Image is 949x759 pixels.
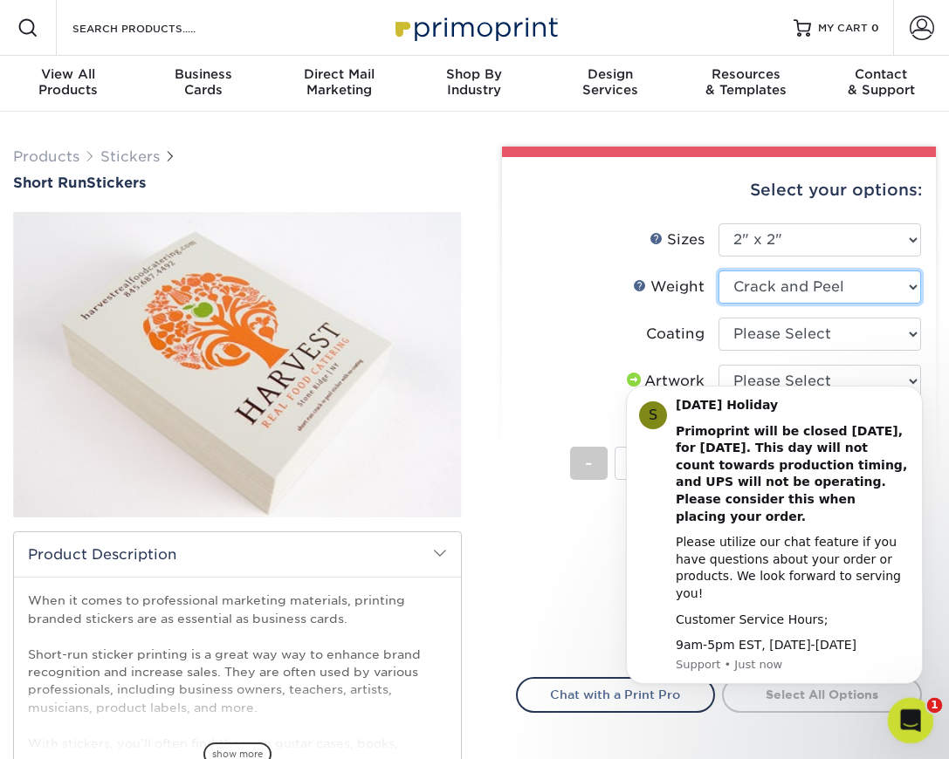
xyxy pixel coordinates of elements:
[407,56,542,112] a: Shop ByIndustry
[600,377,949,712] iframe: Intercom notifications message
[542,66,677,98] div: Services
[407,66,542,82] span: Shop By
[13,210,462,520] img: Short Run 01
[13,174,462,191] a: Short RunStickers
[646,324,705,345] div: Coating
[677,66,813,82] span: Resources
[13,148,79,165] a: Products
[516,157,923,223] div: Select your options:
[542,66,677,82] span: Design
[4,706,148,753] iframe: Google Customer Reviews
[542,56,677,112] a: DesignServices
[272,66,407,82] span: Direct Mail
[388,9,562,46] img: Primoprint
[272,56,407,112] a: Direct MailMarketing
[516,677,716,712] a: Chat with a Print Pro
[888,698,934,744] iframe: Intercom live chat
[135,66,271,82] span: Business
[814,66,949,82] span: Contact
[13,174,462,191] h1: Stickers
[871,22,879,34] span: 0
[927,698,943,714] span: 1
[135,56,271,112] a: BusinessCards
[13,174,86,191] span: Short Run
[71,17,241,38] input: SEARCH PRODUCTS.....
[407,66,542,98] div: Industry
[677,56,813,112] a: Resources& Templates
[272,66,407,98] div: Marketing
[585,450,593,476] span: -
[570,419,705,440] div: Sets
[650,229,705,250] div: Sizes
[135,66,271,98] div: Cards
[814,56,949,112] a: Contact& Support
[100,148,160,165] a: Stickers
[623,371,705,392] div: Artwork
[677,66,813,98] div: & Templates
[814,66,949,98] div: & Support
[633,277,705,297] div: Weight
[818,21,868,36] span: MY CART
[14,532,461,577] h2: Product Description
